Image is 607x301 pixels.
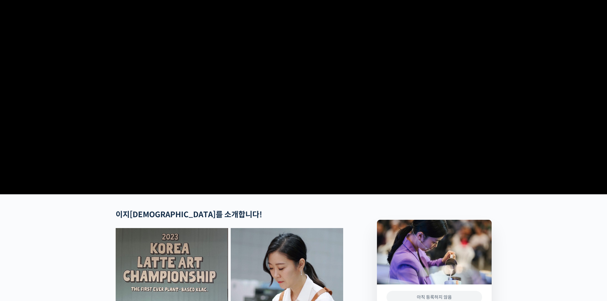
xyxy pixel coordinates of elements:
span: 설정 [98,211,106,217]
a: 설정 [82,202,122,218]
a: 대화 [42,202,82,218]
span: 대화 [58,212,66,217]
a: 홈 [2,202,42,218]
span: 홈 [20,211,24,217]
strong: 이지[DEMOGRAPHIC_DATA]를 소개합니다! [116,210,262,219]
